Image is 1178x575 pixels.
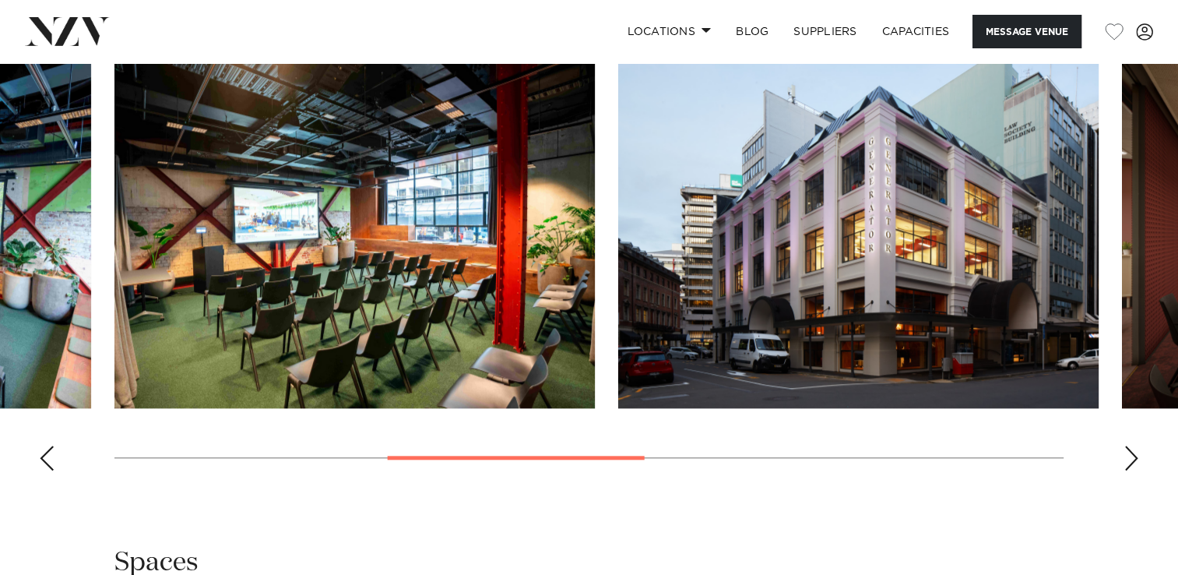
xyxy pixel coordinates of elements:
[972,15,1081,48] button: Message Venue
[870,15,962,48] a: Capacities
[25,17,110,45] img: nzv-logo.png
[614,15,723,48] a: Locations
[781,15,869,48] a: SUPPLIERS
[723,15,781,48] a: BLOG
[114,55,595,408] swiper-slide: 3 / 7
[618,55,1099,408] swiper-slide: 4 / 7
